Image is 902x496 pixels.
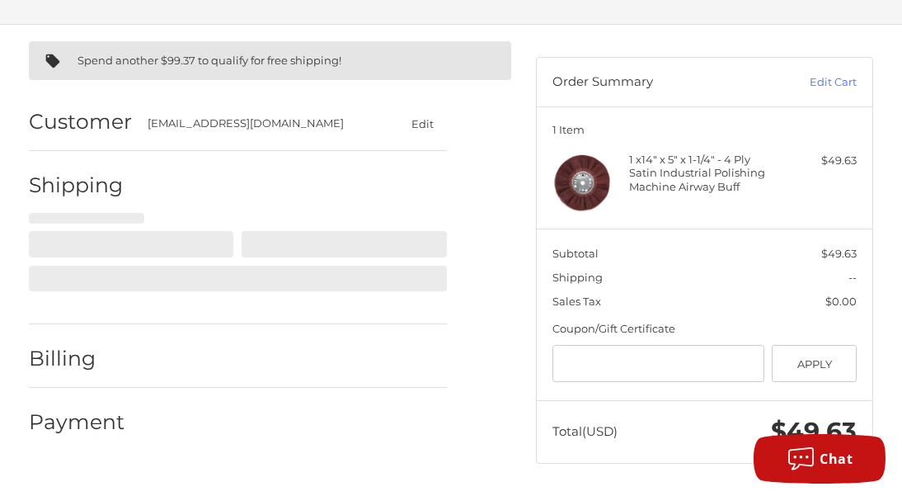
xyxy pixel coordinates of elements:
div: $49.63 [781,153,857,169]
button: Edit [399,111,447,135]
input: Gift Certificate or Coupon Code [552,345,763,382]
h4: 1 x 14" x 5" x 1-1/4" - 4 Ply Satin Industrial Polishing Machine Airway Buff [629,153,777,193]
a: Edit Cart [760,74,857,91]
button: Apply [772,345,857,382]
span: Total (USD) [552,423,618,439]
span: Chat [820,450,853,468]
h3: Order Summary [552,74,759,91]
button: Chat [754,434,886,484]
h2: Billing [29,346,125,371]
h2: Payment [29,409,125,435]
span: Sales Tax [552,295,601,308]
h2: Shipping [29,172,125,198]
span: $0.00 [825,295,857,308]
h2: Customer [29,109,132,135]
div: [EMAIL_ADDRESS][DOMAIN_NAME] [148,116,367,132]
span: -- [848,271,857,284]
span: Subtotal [552,247,599,260]
span: Shipping [552,271,603,284]
span: $49.63 [771,416,857,446]
span: Spend another $99.37 to qualify for free shipping! [78,54,341,67]
h3: 1 Item [552,123,857,136]
span: $49.63 [821,247,857,260]
div: Coupon/Gift Certificate [552,321,857,338]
